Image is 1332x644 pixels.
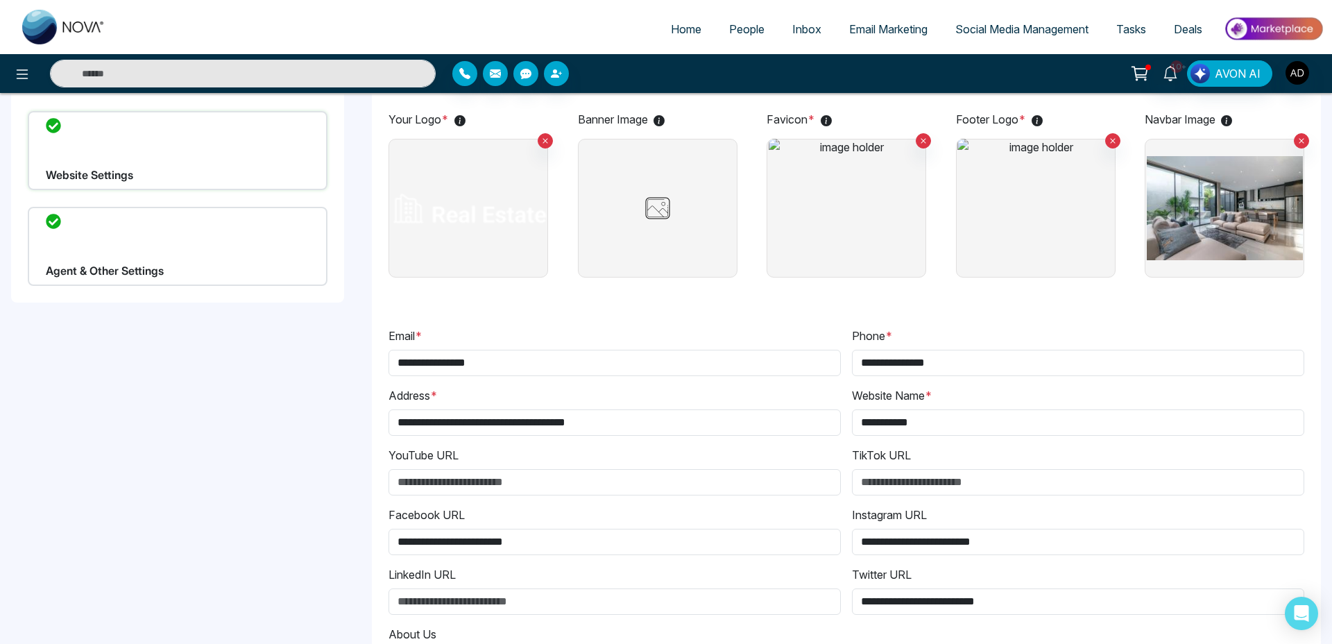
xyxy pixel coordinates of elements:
[1286,61,1309,85] img: User Avatar
[1147,139,1303,278] img: image holder
[1154,60,1187,85] a: 10+
[956,111,1116,128] p: Footer Logo
[388,387,438,404] label: Address
[1190,64,1210,83] img: Lead Flow
[715,16,778,42] a: People
[955,22,1088,36] span: Social Media Management
[835,16,941,42] a: Email Marketing
[28,111,327,190] div: Website Settings
[852,328,893,344] label: Phone
[28,207,327,286] div: Agent & Other Settings
[852,507,927,523] label: Instagram URL
[1174,22,1202,36] span: Deals
[1187,60,1272,87] button: AVON AI
[1160,16,1216,42] a: Deals
[388,328,422,344] label: Email
[1215,65,1261,82] span: AVON AI
[778,16,835,42] a: Inbox
[22,10,105,44] img: Nova CRM Logo
[388,447,459,464] label: YouTube URL
[1102,16,1160,42] a: Tasks
[767,111,926,128] p: Favicon
[388,566,456,583] label: LinkedIn URL
[852,447,911,464] label: TikTok URL
[941,16,1102,42] a: Social Media Management
[671,22,701,36] span: Home
[623,191,692,226] img: image holder
[1116,22,1146,36] span: Tasks
[1145,111,1304,128] p: Navbar Image
[391,139,547,278] img: image holder
[849,22,928,36] span: Email Marketing
[388,111,548,128] p: Your Logo
[792,22,821,36] span: Inbox
[852,387,932,404] label: Website Name
[1223,13,1324,44] img: Market-place.gif
[729,22,765,36] span: People
[1285,597,1318,630] div: Open Intercom Messenger
[388,626,436,643] label: About Us
[388,507,465,523] label: Facebook URL
[1170,60,1183,73] span: 10+
[578,111,737,128] p: Banner Image
[957,139,1113,278] img: image holder
[852,566,912,583] label: Twitter URL
[769,139,925,278] img: image holder
[657,16,715,42] a: Home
